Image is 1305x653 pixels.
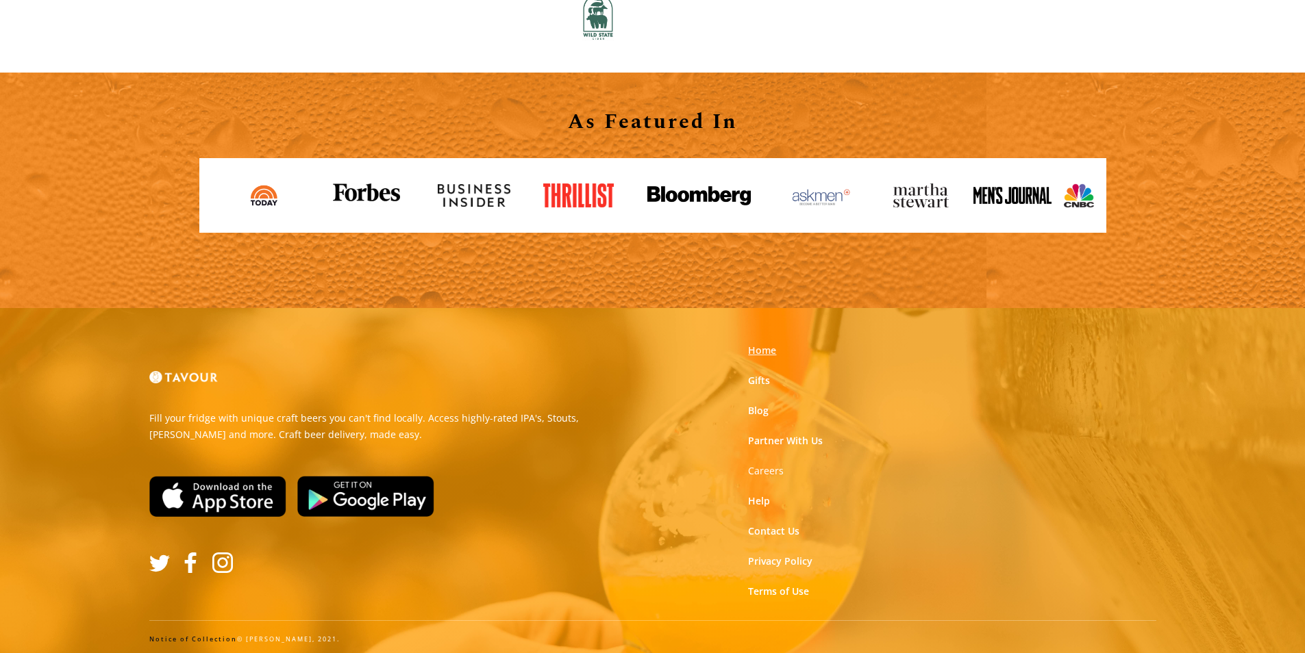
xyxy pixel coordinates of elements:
[748,464,784,478] a: Careers
[748,374,770,387] a: Gifts
[748,464,784,477] strong: Careers
[748,344,776,357] a: Home
[568,106,738,138] strong: As Featured In
[748,404,769,418] a: Blog
[149,635,237,643] a: Notice of Collection
[149,410,643,443] p: Fill your fridge with unique craft beers you can't find locally. Access highly-rated IPA's, Stout...
[748,494,770,508] a: Help
[748,524,799,538] a: Contact Us
[748,585,809,598] a: Terms of Use
[748,554,812,568] a: Privacy Policy
[149,635,1156,644] div: © [PERSON_NAME], 2021.
[748,434,823,448] a: Partner With Us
